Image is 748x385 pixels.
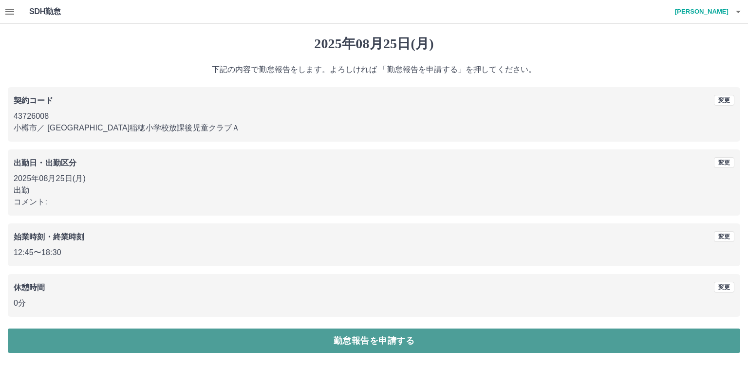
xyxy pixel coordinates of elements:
[714,157,734,168] button: 変更
[14,283,45,292] b: 休憩時間
[14,122,734,134] p: 小樽市 ／ [GEOGRAPHIC_DATA]稲穂小学校放課後児童クラブＡ
[14,110,734,122] p: 43726008
[714,231,734,242] button: 変更
[14,96,53,105] b: 契約コード
[14,297,734,309] p: 0分
[714,282,734,293] button: 変更
[14,159,76,167] b: 出勤日・出勤区分
[14,233,84,241] b: 始業時刻・終業時刻
[8,64,740,75] p: 下記の内容で勤怠報告をします。よろしければ 「勤怠報告を申請する」を押してください。
[8,36,740,52] h1: 2025年08月25日(月)
[8,329,740,353] button: 勤怠報告を申請する
[14,247,734,258] p: 12:45 〜 18:30
[14,173,734,184] p: 2025年08月25日(月)
[714,95,734,106] button: 変更
[14,196,734,208] p: コメント:
[14,184,734,196] p: 出勤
